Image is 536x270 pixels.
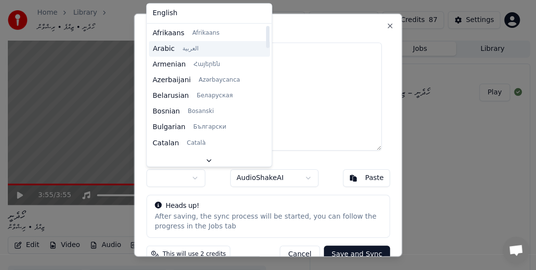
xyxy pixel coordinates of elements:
span: Bosnian [152,107,180,116]
span: Azərbaycanca [198,76,240,84]
span: Català [187,139,205,147]
span: Беларуская [196,92,233,100]
span: Հայերեն [194,61,220,68]
span: Azerbaijani [152,75,191,85]
span: Afrikaans [192,29,219,37]
span: Armenian [152,60,186,69]
span: Afrikaans [152,28,184,38]
span: English [152,8,177,18]
span: Chinese [152,154,180,163]
span: Български [193,123,226,131]
span: Bulgarian [152,122,185,132]
span: 中文 [188,155,199,162]
span: Belarusian [152,91,189,101]
span: العربية [182,45,198,53]
span: Arabic [152,44,174,54]
span: Bosanski [188,108,214,115]
span: Catalan [152,138,179,148]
